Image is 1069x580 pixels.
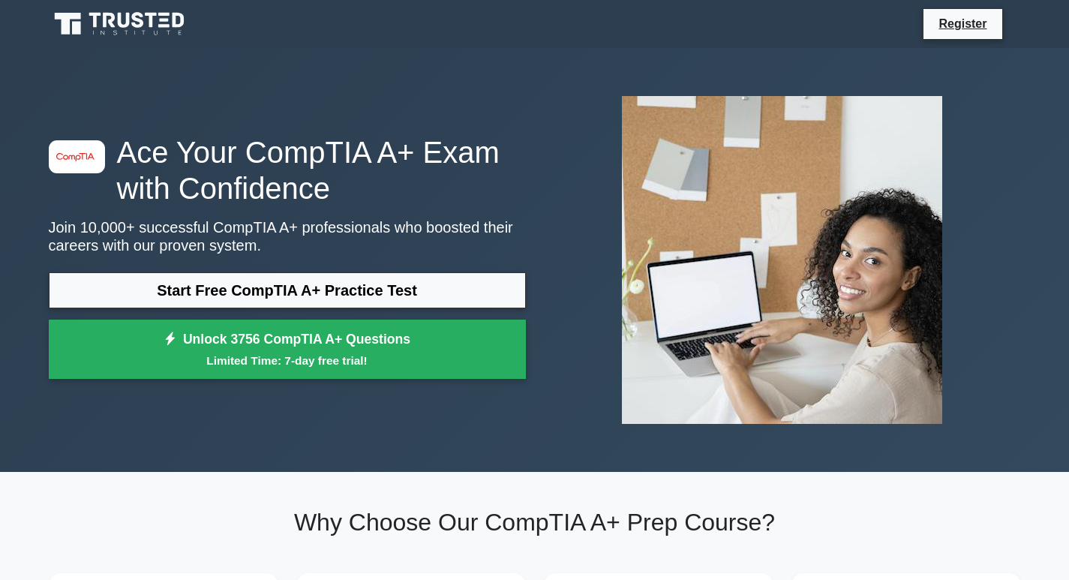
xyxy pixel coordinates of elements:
[49,134,526,206] h1: Ace Your CompTIA A+ Exam with Confidence
[49,218,526,254] p: Join 10,000+ successful CompTIA A+ professionals who boosted their careers with our proven system.
[49,320,526,380] a: Unlock 3756 CompTIA A+ QuestionsLimited Time: 7-day free trial!
[68,352,507,369] small: Limited Time: 7-day free trial!
[929,14,995,33] a: Register
[49,508,1021,536] h2: Why Choose Our CompTIA A+ Prep Course?
[49,272,526,308] a: Start Free CompTIA A+ Practice Test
